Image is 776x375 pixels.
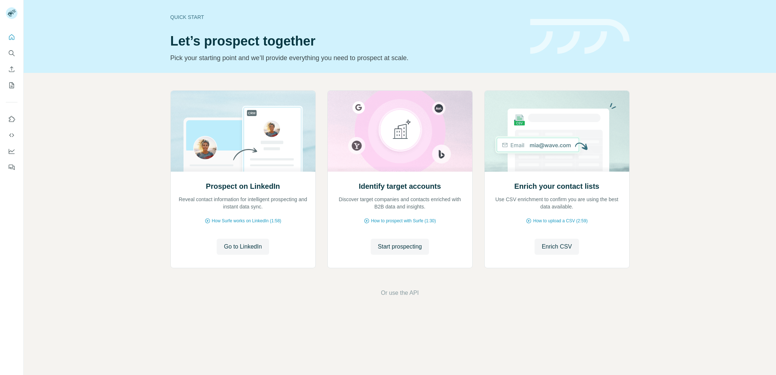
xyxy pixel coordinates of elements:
button: Go to LinkedIn [217,239,269,255]
img: Identify target accounts [327,91,473,172]
button: Start prospecting [371,239,429,255]
div: Quick start [170,13,521,21]
h2: Enrich your contact lists [514,181,599,191]
p: Reveal contact information for intelligent prospecting and instant data sync. [178,196,308,210]
span: How Surfe works on LinkedIn (1:58) [212,218,281,224]
p: Use CSV enrichment to confirm you are using the best data available. [492,196,622,210]
button: Or use the API [381,289,419,297]
span: Start prospecting [378,242,422,251]
button: Dashboard [6,145,17,158]
button: Search [6,47,17,60]
button: My lists [6,79,17,92]
span: Go to LinkedIn [224,242,262,251]
img: Prospect on LinkedIn [170,91,316,172]
img: Enrich your contact lists [484,91,630,172]
h1: Let’s prospect together [170,34,521,48]
img: banner [530,19,630,54]
p: Discover target companies and contacts enriched with B2B data and insights. [335,196,465,210]
span: How to prospect with Surfe (1:30) [371,218,436,224]
button: Use Surfe on LinkedIn [6,113,17,126]
p: Pick your starting point and we’ll provide everything you need to prospect at scale. [170,53,521,63]
span: How to upload a CSV (2:59) [533,218,587,224]
button: Use Surfe API [6,129,17,142]
h2: Identify target accounts [359,181,441,191]
span: Enrich CSV [542,242,572,251]
h2: Prospect on LinkedIn [206,181,280,191]
button: Feedback [6,161,17,174]
button: Enrich CSV [6,63,17,76]
button: Enrich CSV [535,239,579,255]
button: Quick start [6,31,17,44]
